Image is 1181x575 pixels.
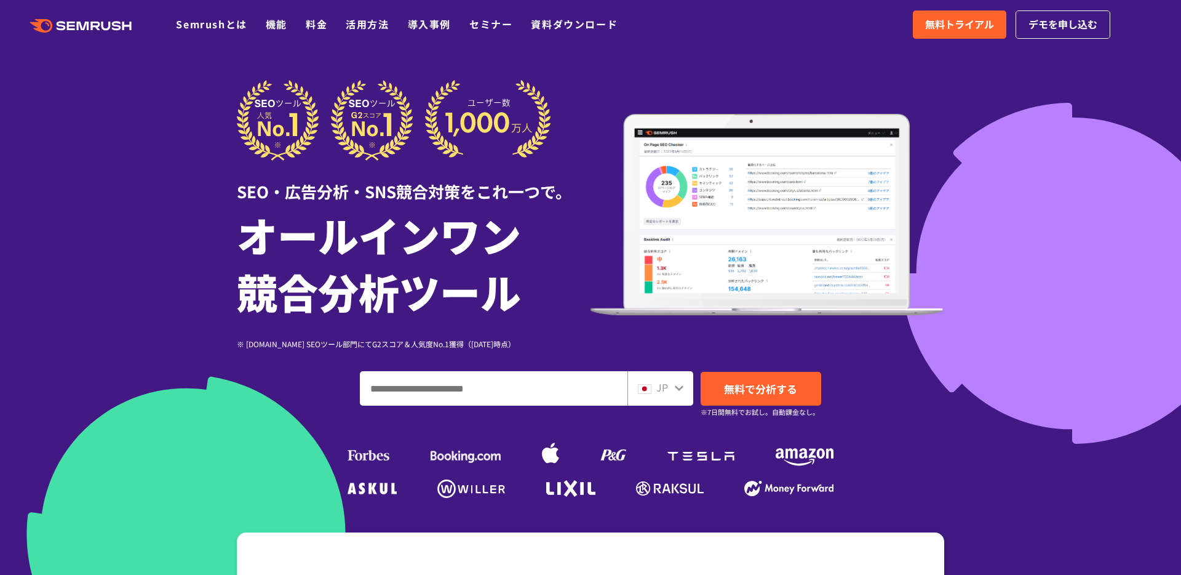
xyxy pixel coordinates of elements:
[306,17,327,31] a: 料金
[176,17,247,31] a: Semrushとは
[701,406,819,418] small: ※7日間無料でお試し。自動課金なし。
[925,17,994,33] span: 無料トライアル
[1016,10,1110,39] a: デモを申し込む
[408,17,451,31] a: 導入事例
[237,206,590,320] h1: オールインワン 競合分析ツール
[237,161,590,203] div: SEO・広告分析・SNS競合対策をこれ一つで。
[469,17,512,31] a: セミナー
[913,10,1006,39] a: 無料トライアル
[656,380,668,395] span: JP
[266,17,287,31] a: 機能
[237,338,590,350] div: ※ [DOMAIN_NAME] SEOツール部門にてG2スコア＆人気度No.1獲得（[DATE]時点）
[724,381,797,396] span: 無料で分析する
[1028,17,1097,33] span: デモを申し込む
[360,372,627,405] input: ドメイン、キーワードまたはURLを入力してください
[701,372,821,406] a: 無料で分析する
[531,17,618,31] a: 資料ダウンロード
[346,17,389,31] a: 活用方法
